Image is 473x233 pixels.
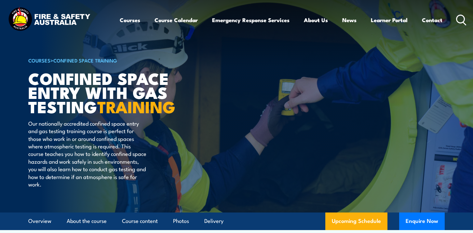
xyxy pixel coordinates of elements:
a: Course Calendar [155,11,198,29]
a: News [342,11,357,29]
a: Course content [122,212,158,230]
a: COURSES [28,57,50,64]
strong: TRAINING [97,94,175,119]
a: About Us [304,11,328,29]
a: Learner Portal [371,11,408,29]
p: Our nationally accredited confined space entry and gas testing training course is perfect for tho... [28,119,147,188]
button: Enquire Now [399,212,445,230]
h6: > [28,56,189,64]
a: Photos [173,212,189,230]
a: Upcoming Schedule [325,212,387,230]
a: Contact [422,11,442,29]
h1: Confined Space Entry with Gas Testing [28,71,189,113]
a: About the course [67,212,107,230]
a: Emergency Response Services [212,11,290,29]
a: Courses [120,11,140,29]
a: Confined Space Training [53,57,117,64]
a: Delivery [204,212,223,230]
a: Overview [28,212,51,230]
